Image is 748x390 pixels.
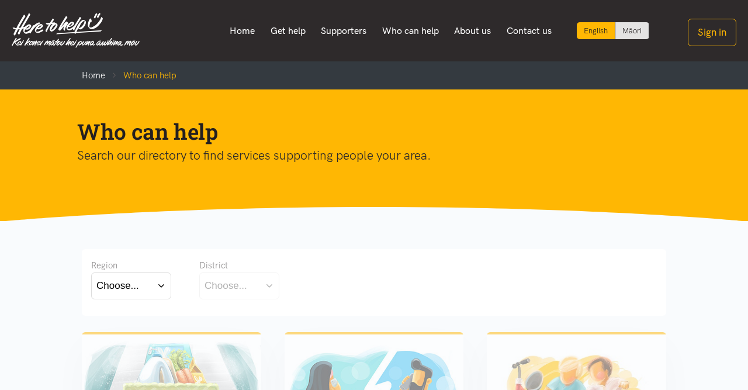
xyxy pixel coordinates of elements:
button: Choose... [199,272,279,299]
a: Home [222,19,263,43]
div: Choose... [96,278,139,294]
button: Choose... [91,272,171,299]
a: Switch to Te Reo Māori [615,22,649,39]
a: Supporters [313,19,375,43]
img: Home [12,13,140,48]
div: Region [91,258,171,272]
a: Home [82,70,105,81]
div: Current language [577,22,615,39]
a: About us [446,19,499,43]
p: Search our directory to find services supporting people your area. [77,146,652,165]
button: Sign in [688,19,736,46]
h1: Who can help [77,118,652,146]
div: Choose... [205,278,247,294]
div: District [199,258,279,272]
a: Who can help [375,19,447,43]
a: Get help [262,19,313,43]
a: Contact us [499,19,560,43]
li: Who can help [105,68,176,82]
div: Language toggle [577,22,649,39]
